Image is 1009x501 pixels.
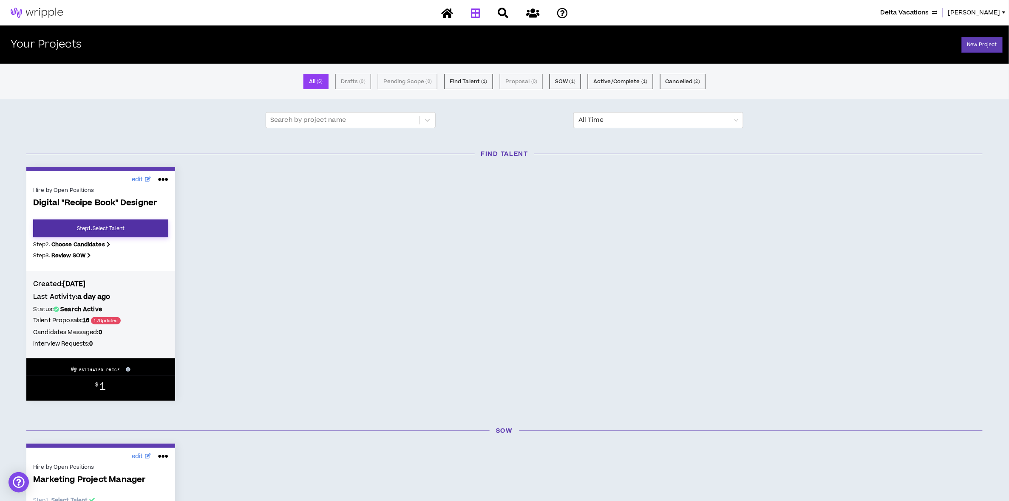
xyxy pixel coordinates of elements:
[578,113,738,128] span: All Time
[33,463,168,471] div: Hire by Open Positions
[89,340,93,348] b: 0
[33,186,168,194] div: Hire by Open Positions
[20,426,989,435] h3: SOW
[33,316,168,326] h5: Talent Proposals:
[317,78,323,85] small: ( 5 )
[482,78,487,85] small: ( 1 )
[33,339,168,349] h5: Interview Requests:
[335,74,371,89] button: Drafts (0)
[33,252,168,259] p: Step 3 .
[444,74,493,89] button: Find Talent (1)
[378,74,437,89] button: Pending Scope (0)
[641,78,647,85] small: ( 1 )
[694,78,700,85] small: ( 2 )
[360,78,366,85] small: ( 0 )
[33,279,168,289] h4: Created:
[11,39,82,51] h2: Your Projects
[880,8,929,17] span: Delta Vacations
[51,241,105,248] b: Choose Candidates
[660,74,706,89] button: Cancelled (2)
[60,305,102,314] b: Search Active
[130,173,153,186] a: edit
[130,450,153,463] a: edit
[95,381,98,388] sup: $
[880,8,937,17] button: Delta Vacations
[33,220,168,237] a: Step1.Select Talent
[51,252,85,259] b: Review SOW
[33,292,168,301] h4: Last Activity:
[588,74,653,89] button: Active/Complete (1)
[99,328,102,337] b: 0
[531,78,537,85] small: ( 0 )
[33,305,168,314] h5: Status:
[71,367,77,372] img: Wripple
[33,328,168,337] h5: Candidates Messaged:
[100,379,106,394] span: 1
[82,316,89,325] b: 16
[550,74,581,89] button: SOW (1)
[91,317,120,324] span: 17 Updated
[63,279,85,289] b: [DATE]
[948,8,1000,17] span: [PERSON_NAME]
[20,149,989,158] h3: Find Talent
[132,175,143,184] span: edit
[132,452,143,461] span: edit
[962,37,1003,53] a: New Project
[33,475,168,485] span: Marketing Project Manager
[33,241,168,248] p: Step 2 .
[79,367,120,372] p: ESTIMATED PRICE
[303,74,329,89] button: All (5)
[500,74,543,89] button: Proposal (0)
[426,78,432,85] small: ( 0 )
[570,78,575,85] small: ( 1 )
[9,472,29,493] div: Open Intercom Messenger
[33,198,168,208] span: Digital "Recipe Book" Designer
[77,292,110,301] b: a day ago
